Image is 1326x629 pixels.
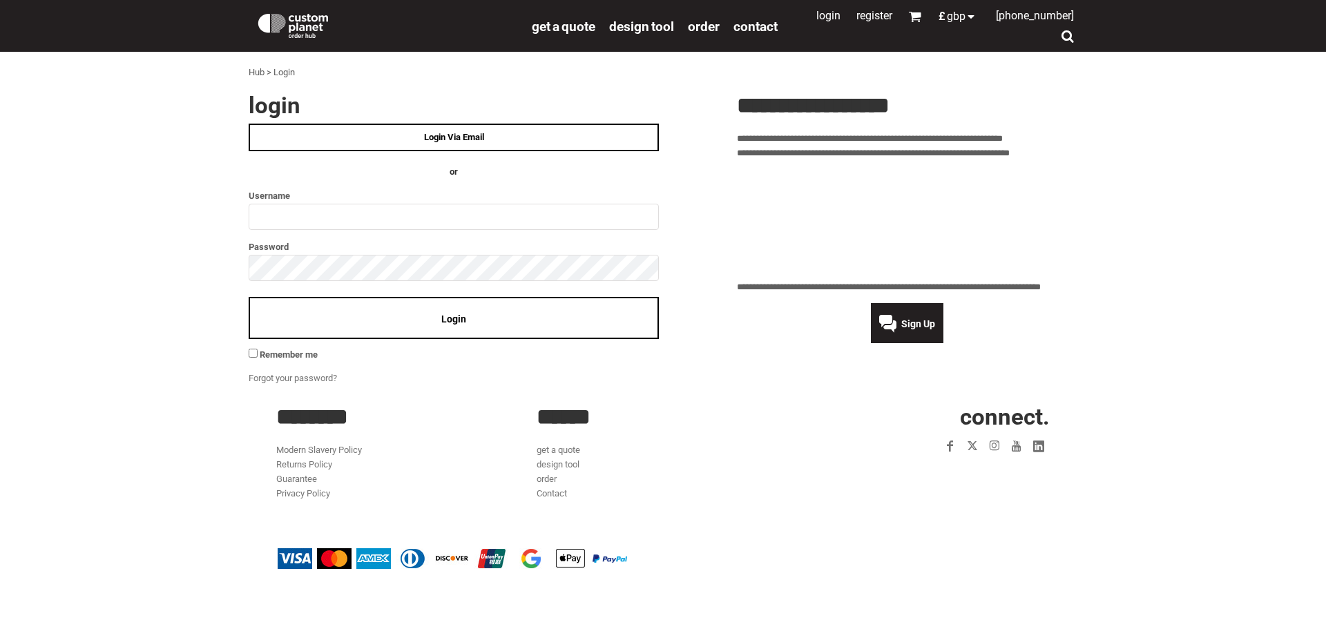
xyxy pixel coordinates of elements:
h2: CONNECT. [798,405,1050,428]
span: Sign Up [901,318,935,329]
a: Returns Policy [276,459,332,470]
span: get a quote [532,19,595,35]
span: design tool [609,19,674,35]
img: Diners Club [396,548,430,569]
img: PayPal [593,554,627,563]
a: order [537,474,557,484]
span: Remember me [260,349,318,360]
h2: Login [249,94,659,117]
img: American Express [356,548,391,569]
span: GBP [947,11,965,22]
a: design tool [609,18,674,34]
a: order [688,18,720,34]
a: Contact [537,488,567,499]
span: £ [939,11,947,22]
img: Custom Planet [256,10,331,38]
img: China UnionPay [474,548,509,569]
a: Login Via Email [249,124,659,151]
img: Apple Pay [553,548,588,569]
a: Hub [249,67,265,77]
a: design tool [537,459,579,470]
a: Register [856,9,892,22]
a: Login [816,9,840,22]
a: Custom Planet [249,3,525,45]
img: Discover [435,548,470,569]
a: get a quote [537,445,580,455]
label: Username [249,188,659,204]
span: Login Via Email [424,132,484,142]
img: Visa [278,548,312,569]
a: Privacy Policy [276,488,330,499]
a: Modern Slavery Policy [276,445,362,455]
a: Guarantee [276,474,317,484]
h4: OR [249,165,659,180]
div: Login [273,66,295,80]
img: Google Pay [514,548,548,569]
a: get a quote [532,18,595,34]
div: > [267,66,271,80]
a: Forgot your password? [249,373,337,383]
span: Contact [733,19,778,35]
input: Remember me [249,349,258,358]
span: order [688,19,720,35]
span: [PHONE_NUMBER] [996,9,1074,22]
label: Password [249,239,659,255]
a: Contact [733,18,778,34]
iframe: Customer reviews powered by Trustpilot [737,168,1077,272]
span: Login [441,313,466,325]
iframe: Customer reviews powered by Trustpilot [859,465,1050,482]
img: Mastercard [317,548,352,569]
